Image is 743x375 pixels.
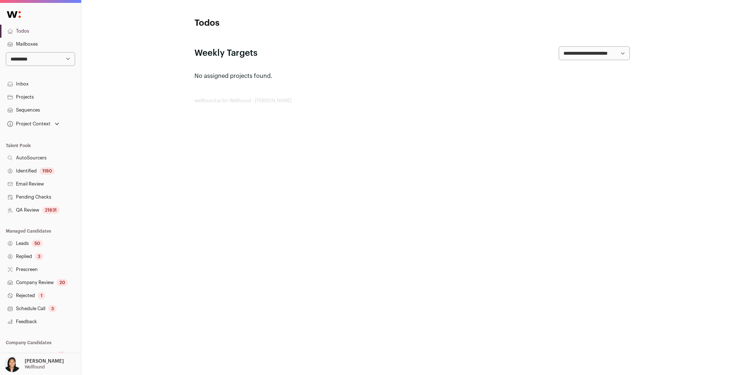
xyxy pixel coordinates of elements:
[38,292,45,299] div: 1
[3,356,65,372] button: Open dropdown
[35,253,43,260] div: 3
[6,121,50,127] div: Project Context
[194,47,258,59] h2: Weekly Targets
[194,98,630,104] footer: wellfound:ai for Wellfound - [PERSON_NAME]
[42,207,59,214] div: 21831
[32,240,43,247] div: 50
[57,279,68,286] div: 20
[25,364,45,370] p: Wellfound
[48,305,57,312] div: 3
[3,7,25,22] img: Wellfound
[57,351,66,359] div: 3
[25,358,64,364] p: [PERSON_NAME]
[6,119,61,129] button: Open dropdown
[40,167,55,175] div: 1180
[4,356,20,372] img: 13709957-medium_jpg
[194,17,340,29] h1: Todos
[194,72,630,80] p: No assigned projects found.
